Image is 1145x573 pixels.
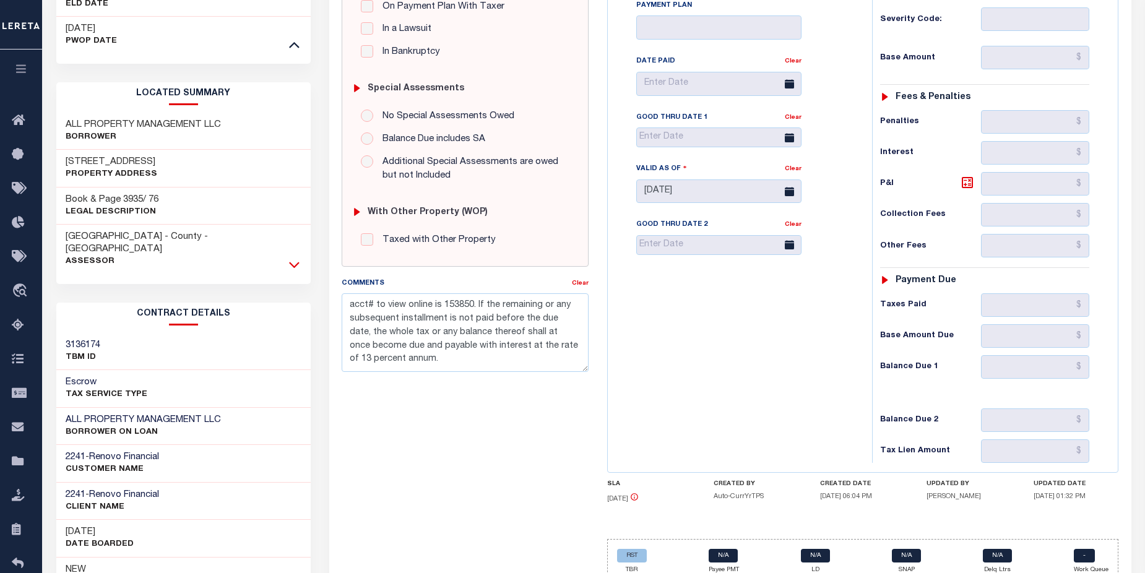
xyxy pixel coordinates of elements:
p: CUSTOMER Name [66,463,159,476]
input: $ [981,110,1090,134]
span: 2241 [66,452,85,462]
h3: - [66,489,159,501]
h3: ALL PROPERTY MANAGEMENT LLC [66,414,221,426]
h3: - [66,451,159,463]
label: Valid as Of [636,163,687,174]
a: - [1074,549,1095,562]
h5: [PERSON_NAME] [927,493,1012,501]
i: travel_explore [12,283,32,299]
input: $ [981,234,1090,257]
input: $ [981,355,1090,379]
a: Clear [785,166,801,172]
h5: [DATE] 06:04 PM [820,493,905,501]
label: Good Thru Date 2 [636,220,707,230]
label: Taxed with Other Property [376,233,496,248]
h2: LOCATED SUMMARY [56,82,311,105]
input: $ [981,172,1090,196]
h3: 3136174 [66,339,100,351]
label: In a Lawsuit [376,22,431,37]
a: N/A [801,549,830,562]
p: BORROWER ON LOAN [66,426,221,439]
h6: Special Assessments [368,84,464,94]
h5: Auto-CurrYrTPS [714,493,799,501]
label: Payment Plan [636,1,692,11]
h6: Interest [880,148,980,158]
p: Date Boarded [66,538,134,551]
h4: UPDATED DATE [1034,480,1119,488]
p: Legal Description [66,206,158,218]
label: Good Thru Date 1 [636,113,707,123]
input: Enter Date [636,235,801,255]
h3: Book & Page 3935/ 76 [66,194,158,206]
h6: Taxes Paid [880,300,980,310]
input: $ [981,293,1090,317]
h6: with Other Property (WOP) [368,207,488,218]
p: CLIENT Name [66,501,159,514]
h6: P&I [880,175,980,192]
span: [DATE] [607,496,628,502]
h3: ALL PROPERTY MANAGEMENT LLC [66,119,221,131]
p: Property Address [66,168,157,181]
a: Clear [572,280,589,286]
a: RST [617,549,647,562]
label: Date Paid [636,56,675,67]
a: N/A [892,549,921,562]
input: $ [981,203,1090,226]
a: Clear [785,58,801,64]
h6: Balance Due 2 [880,415,980,425]
p: Borrower [66,131,221,144]
h6: Base Amount [880,53,980,63]
input: $ [981,439,1090,463]
h3: [DATE] [66,526,134,538]
label: Comments [342,278,384,289]
input: $ [981,46,1090,69]
h4: SLA [607,480,693,488]
h6: Fees & Penalties [896,92,970,103]
input: $ [981,324,1090,348]
p: Tax Service Type [66,389,147,401]
a: N/A [983,549,1012,562]
h4: CREATED BY [714,480,799,488]
label: Balance Due includes SA [376,132,485,147]
h4: UPDATED BY [927,480,1012,488]
input: Enter Date [636,179,801,204]
label: In Bankruptcy [376,45,440,59]
label: Additional Special Assessments are owed but not Included [376,155,569,183]
h4: CREATED DATE [820,480,905,488]
h5: [DATE] 01:32 PM [1034,493,1119,501]
h3: [STREET_ADDRESS] [66,156,157,168]
h6: Base Amount Due [880,331,980,341]
a: N/A [709,549,738,562]
h6: Other Fees [880,241,980,251]
h6: Collection Fees [880,210,980,220]
h6: Tax Lien Amount [880,446,980,456]
h6: Balance Due 1 [880,362,980,372]
h2: CONTRACT details [56,303,311,325]
input: $ [981,408,1090,432]
p: Pwop Date [66,35,117,48]
label: No Special Assessments Owed [376,110,514,124]
h3: [DATE] [66,23,117,35]
h6: Payment due [896,275,956,286]
h6: Penalties [880,117,980,127]
a: Clear [785,114,801,121]
input: Enter Date [636,127,801,147]
p: Assessor [66,256,302,268]
h3: [GEOGRAPHIC_DATA] - County - [GEOGRAPHIC_DATA] [66,231,302,256]
span: 2241 [66,490,85,499]
span: Renovo Financial [89,490,159,499]
a: Clear [785,222,801,228]
h6: Severity Code: [880,15,980,25]
input: Enter Date [636,72,801,96]
input: $ [981,141,1090,165]
p: TBM ID [66,351,100,364]
h3: Escrow [66,376,147,389]
span: Renovo Financial [89,452,159,462]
